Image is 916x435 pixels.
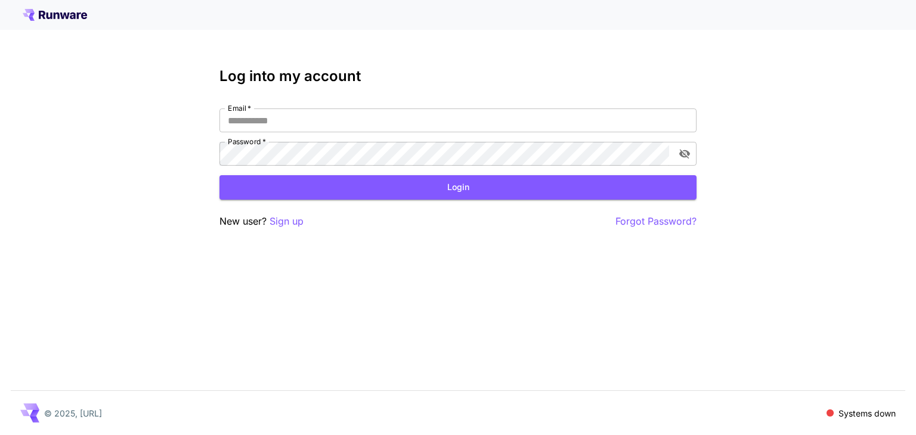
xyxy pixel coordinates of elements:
[674,143,695,164] button: toggle password visibility
[270,214,304,229] button: Sign up
[838,407,896,420] p: Systems down
[44,407,102,420] p: © 2025, [URL]
[219,68,697,85] h3: Log into my account
[228,103,251,113] label: Email
[615,214,697,229] button: Forgot Password?
[219,214,304,229] p: New user?
[228,136,266,147] label: Password
[219,175,697,200] button: Login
